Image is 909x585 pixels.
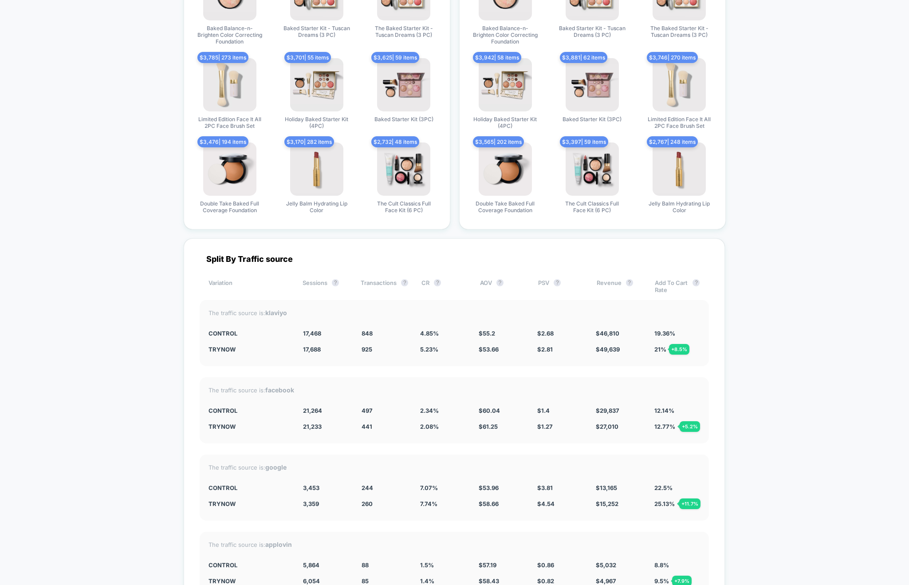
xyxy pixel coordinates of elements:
div: + 5.2 % [680,421,700,432]
span: $ 1.27 [537,423,553,430]
div: + 8.5 % [669,344,689,355]
span: 6,054 [303,577,320,585]
img: produt [479,58,532,111]
span: $ 3,476 | 194 items [197,136,248,147]
span: 244 [362,484,373,491]
span: Limited Edition Face It All 2PC Face Brush Set [646,116,712,129]
span: $ 3,625 | 59 items [371,52,419,63]
span: 848 [362,330,373,337]
div: PSV [538,279,583,293]
div: Split By Traffic source [200,254,709,264]
span: $ 2.68 [537,330,554,337]
span: $ 58.43 [479,577,499,585]
div: Revenue [597,279,641,293]
span: $ 5,032 [596,561,616,569]
div: TryNow [209,500,290,507]
span: 2.08 % [420,423,439,430]
img: produt [377,58,430,111]
img: produt [203,142,256,196]
span: 85 [362,577,369,585]
div: TryNow [209,577,290,585]
span: 7.07 % [420,484,438,491]
span: $ 3,170 | 282 items [284,136,334,147]
img: produt [479,142,532,196]
span: 12.14 % [654,407,674,414]
span: $ 4.54 [537,500,555,507]
span: $ 3,565 | 202 items [473,136,524,147]
span: 22.5 % [654,484,673,491]
span: $ 3,785 | 273 items [197,52,248,63]
div: TryNow [209,423,290,430]
span: The Baked Starter Kit - Tuscan Dreams (3 PC) [370,25,437,38]
span: 5,864 [303,561,319,569]
span: Baked Starter Kit (3PC) [563,116,622,123]
span: $ 27,010 [596,423,618,430]
span: 7.74 % [420,500,437,507]
button: ? [332,279,339,286]
span: $ 4,967 [596,577,616,585]
span: 4.85 % [420,330,439,337]
span: $ 1.4 [537,407,550,414]
span: Baked Starter Kit (3PC) [374,116,433,123]
img: produt [290,142,343,196]
span: $ 0.86 [537,561,554,569]
div: The traffic source is: [209,541,700,548]
img: produt [290,58,343,111]
span: 88 [362,561,369,569]
span: $ 29,837 [596,407,619,414]
span: 9.5 % [654,577,669,585]
span: 21 % [654,346,666,353]
button: ? [554,279,561,286]
img: produt [377,142,430,196]
div: Control [209,484,290,491]
span: $ 3,942 | 58 items [473,52,521,63]
span: $ 0.82 [537,577,554,585]
span: $ 3,746 | 270 items [647,52,698,63]
div: CR [421,279,466,293]
span: $ 57.19 [479,561,496,569]
div: Variation [209,279,290,293]
button: ? [401,279,408,286]
span: 19.36 % [654,330,675,337]
div: The traffic source is: [209,463,700,471]
span: $ 2.81 [537,346,553,353]
span: Jelly Balm Hydrating Lip Color [646,200,712,213]
span: Limited Edition Face It All 2PC Face Brush Set [197,116,263,129]
span: 925 [362,346,372,353]
div: Control [209,407,290,414]
span: $ 49,639 [596,346,620,353]
button: ? [693,279,700,286]
button: ? [496,279,504,286]
span: 441 [362,423,372,430]
span: Holiday Baked Starter Kit (4PC) [283,116,350,129]
span: Baked Starter Kit - Tuscan Dreams (3 PC) [559,25,626,38]
span: 260 [362,500,373,507]
span: 21,264 [303,407,322,414]
img: produt [566,142,619,196]
strong: applovin [265,541,292,548]
strong: google [265,463,287,471]
span: The Cult Classics Full Face Kit (6 PC) [559,200,626,213]
div: Control [209,330,290,337]
span: $ 3,701 | 55 items [284,52,331,63]
span: 21,233 [303,423,322,430]
span: $ 2,732 | 48 items [371,136,419,147]
span: Double Take Baked Full Coverage Foundation [472,200,539,213]
span: Baked Starter Kit - Tuscan Dreams (3 PC) [283,25,350,38]
div: TryNow [209,346,290,353]
span: $ 55.2 [479,330,495,337]
span: 3,359 [303,500,319,507]
img: produt [653,58,706,111]
span: $ 58.66 [479,500,499,507]
span: Holiday Baked Starter Kit (4PC) [472,116,539,129]
span: $ 53.66 [479,346,499,353]
span: 3,453 [303,484,319,491]
strong: facebook [265,386,294,394]
span: $ 3.81 [537,484,553,491]
span: Double Take Baked Full Coverage Foundation [197,200,263,213]
span: $ 3,881 | 62 items [560,52,607,63]
div: + 11.7 % [679,498,700,509]
button: ? [434,279,441,286]
img: produt [566,58,619,111]
span: $ 46,810 [596,330,619,337]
